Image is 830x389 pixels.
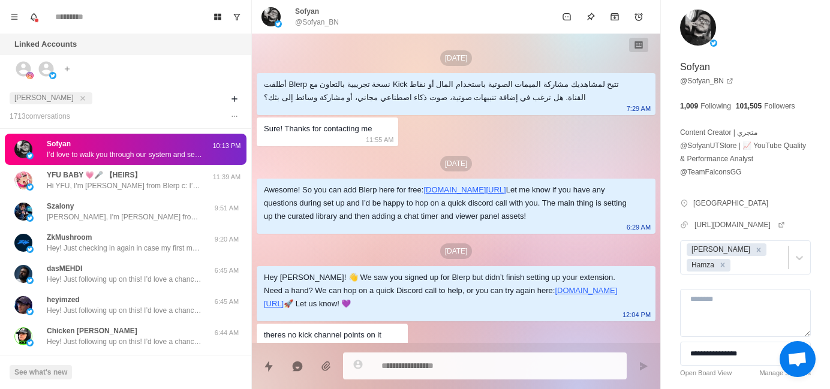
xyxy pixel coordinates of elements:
a: Manage Statuses [759,368,811,378]
img: picture [26,72,34,79]
button: Archive [603,5,627,29]
button: Add filters [227,92,242,106]
div: Hamza [688,259,716,272]
button: Menu [5,7,24,26]
p: [DATE] [440,50,473,66]
p: Sofyan [47,138,71,149]
p: ZkMushroom [47,232,92,243]
button: close [77,92,89,104]
a: [URL][DOMAIN_NAME] [694,219,785,230]
p: 11:55 AM [366,133,393,146]
p: 6:45 AM [212,266,242,276]
button: Show unread conversations [227,7,246,26]
div: [PERSON_NAME] [688,243,752,256]
p: 8:11 PM [378,339,403,352]
div: Remove Hamza [716,259,729,272]
img: picture [14,140,32,158]
p: [GEOGRAPHIC_DATA] [693,198,768,209]
img: picture [26,277,34,284]
p: @Sofyan_BN [295,17,339,28]
p: 6:45 AM [212,297,242,307]
img: picture [14,265,32,283]
div: Awesome! So you can add Blerp here for free: Let me know if you have any questions during set up ... [264,183,629,223]
div: أطلقت Blerp نسخة تجريبية بالتعاون مع Kick تتيح لمشاهديك مشاركة الميمات الصوتية باستخدام المال أو ... [264,78,629,104]
p: 12:04 PM [622,308,651,321]
p: Sofyan [295,6,319,17]
button: Send message [631,354,655,378]
p: Szalony [47,201,74,212]
button: Quick replies [257,354,281,378]
button: Add reminder [627,5,651,29]
img: picture [14,327,32,345]
div: Sure! Thanks for contacting me [264,122,372,135]
p: [PERSON_NAME], I'm [PERSON_NAME] from Blerp c: I’ve been touching base with creators who’ve used ... [47,212,203,222]
p: 11:39 AM [212,172,242,182]
p: 9:20 AM [212,234,242,245]
img: picture [26,246,34,253]
div: Remove Jayson [752,243,765,256]
p: I’d love to walk you through our system and see if it could be a good fit for your stream. Were u... [47,149,203,160]
p: Hey! Just following up on this! I’d love a chance to learn more about your stream and see if Bler... [47,274,203,285]
img: picture [26,308,34,315]
div: Open chat [780,341,816,377]
button: Pin [579,5,603,29]
p: Followers [764,101,795,111]
img: picture [26,183,34,191]
img: picture [49,72,56,79]
p: 7:29 AM [627,102,651,115]
img: picture [14,234,32,252]
p: 1,009 [680,101,698,111]
button: Add account [60,62,74,76]
button: Reply with AI [285,354,309,378]
p: Hi YFU, I'm [PERSON_NAME] from Blerp c: I’ve been touching base with creators who’ve used Blerp, ... [47,180,203,191]
div: theres no kick channel points on it [264,328,381,342]
p: 6:44 AM [212,328,242,338]
img: picture [26,339,34,346]
p: [DATE] [440,156,473,171]
img: picture [710,40,717,47]
img: picture [14,296,32,314]
p: dasMEHDI [47,263,82,274]
button: Add media [314,354,338,378]
p: 6:29 AM [627,221,651,234]
a: [DOMAIN_NAME][URL] [423,185,506,194]
p: Content Creator | متجري @SofyanUTStore | 📈 YouTube Quality & Performance Analyst @TeamFalconsGG [680,126,811,179]
button: Options [227,109,242,123]
p: YFU BABY 💗🎤 【HEIRS】 [47,170,142,180]
p: 9:51 AM [212,203,242,213]
p: 10:13 PM [212,141,242,151]
img: picture [26,215,34,222]
p: Chicken [PERSON_NAME] [47,325,137,336]
button: See what's new [10,365,72,379]
button: Notifications [24,7,43,26]
img: picture [14,203,32,221]
img: picture [261,7,281,26]
p: Sofyan [680,60,710,74]
img: picture [275,20,282,28]
p: 101,505 [736,101,762,111]
button: Mark as unread [555,5,579,29]
p: Hey! Just following up on this! I’d love a chance to learn more about your stream and see if Bler... [47,305,203,316]
button: Board View [208,7,227,26]
img: picture [26,152,34,159]
p: 1713 conversation s [10,111,70,122]
p: Linked Accounts [14,38,77,50]
a: @Sofyan_BN [680,76,733,86]
span: [PERSON_NAME] [14,94,74,102]
p: heyimzed [47,294,80,305]
p: [DATE] [440,243,473,259]
a: Open Board View [680,368,732,378]
p: Following [700,101,731,111]
div: Hey [PERSON_NAME]! 👋 We saw you signed up for Blerp but didn’t finish setting up your extension. ... [264,271,629,310]
p: Hey! Just checking in again in case my first message got buried. [47,243,203,254]
p: Hey! Just following up on this! I’d love a chance to learn more about your stream and see if Bler... [47,336,203,347]
img: picture [14,171,32,189]
img: picture [680,10,716,46]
